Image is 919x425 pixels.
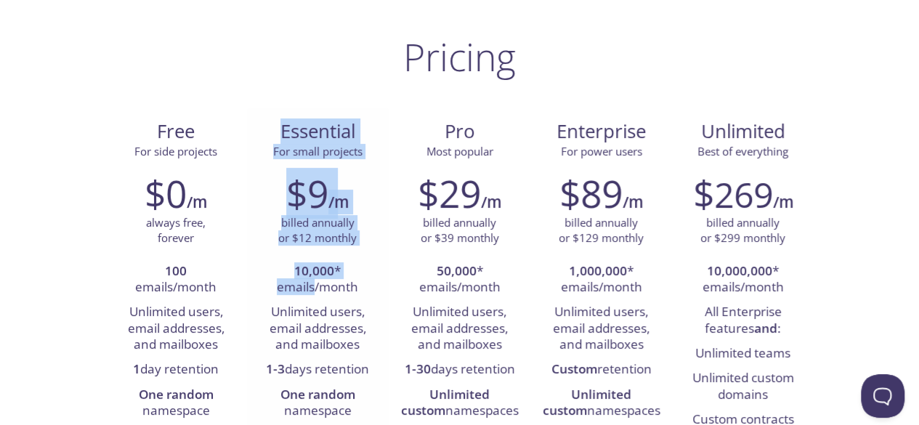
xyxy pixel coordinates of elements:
[400,259,519,301] li: * emails/month
[117,119,235,144] span: Free
[437,262,477,279] strong: 50,000
[400,119,519,144] span: Pro
[273,144,363,158] span: For small projects
[258,357,378,382] li: days retention
[426,144,493,158] span: Most popular
[328,190,349,214] h6: /m
[400,383,519,424] li: namespaces
[280,386,355,402] strong: One random
[266,360,285,377] strong: 1-3
[165,262,187,279] strong: 100
[116,300,236,357] li: Unlimited users, email addresses, and mailboxes
[714,171,773,218] span: 269
[286,171,328,215] h2: $9
[861,374,904,418] iframe: Help Scout Beacon - Open
[754,320,777,336] strong: and
[405,360,431,377] strong: 1-30
[418,171,481,215] h2: $29
[683,300,803,341] li: All Enterprise features :
[693,171,773,215] h2: $
[700,215,785,246] p: billed annually or $299 monthly
[701,118,785,144] span: Unlimited
[400,357,519,382] li: days retention
[258,300,378,357] li: Unlimited users, email addresses, and mailboxes
[400,300,519,357] li: Unlimited users, email addresses, and mailboxes
[116,383,236,424] li: namespace
[278,215,357,246] p: billed annually or $12 monthly
[258,259,378,301] li: * emails/month
[116,357,236,382] li: day retention
[139,386,214,402] strong: One random
[401,386,490,418] strong: Unlimited custom
[541,357,661,382] li: retention
[116,259,236,301] li: emails/month
[559,215,644,246] p: billed annually or $129 monthly
[259,119,377,144] span: Essential
[623,190,643,214] h6: /m
[134,144,217,158] span: For side projects
[145,171,187,215] h2: $0
[543,386,632,418] strong: Unlimited custom
[541,300,661,357] li: Unlimited users, email addresses, and mailboxes
[421,215,499,246] p: billed annually or $39 monthly
[683,341,803,366] li: Unlimited teams
[146,215,206,246] p: always free, forever
[569,262,627,279] strong: 1,000,000
[133,360,140,377] strong: 1
[187,190,207,214] h6: /m
[551,360,597,377] strong: Custom
[403,35,516,78] h1: Pricing
[258,383,378,424] li: namespace
[559,171,623,215] h2: $89
[541,383,661,424] li: namespaces
[542,119,660,144] span: Enterprise
[683,366,803,408] li: Unlimited custom domains
[541,259,661,301] li: * emails/month
[707,262,772,279] strong: 10,000,000
[697,144,788,158] span: Best of everything
[561,144,642,158] span: For power users
[294,262,334,279] strong: 10,000
[773,190,793,214] h6: /m
[481,190,501,214] h6: /m
[683,259,803,301] li: * emails/month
